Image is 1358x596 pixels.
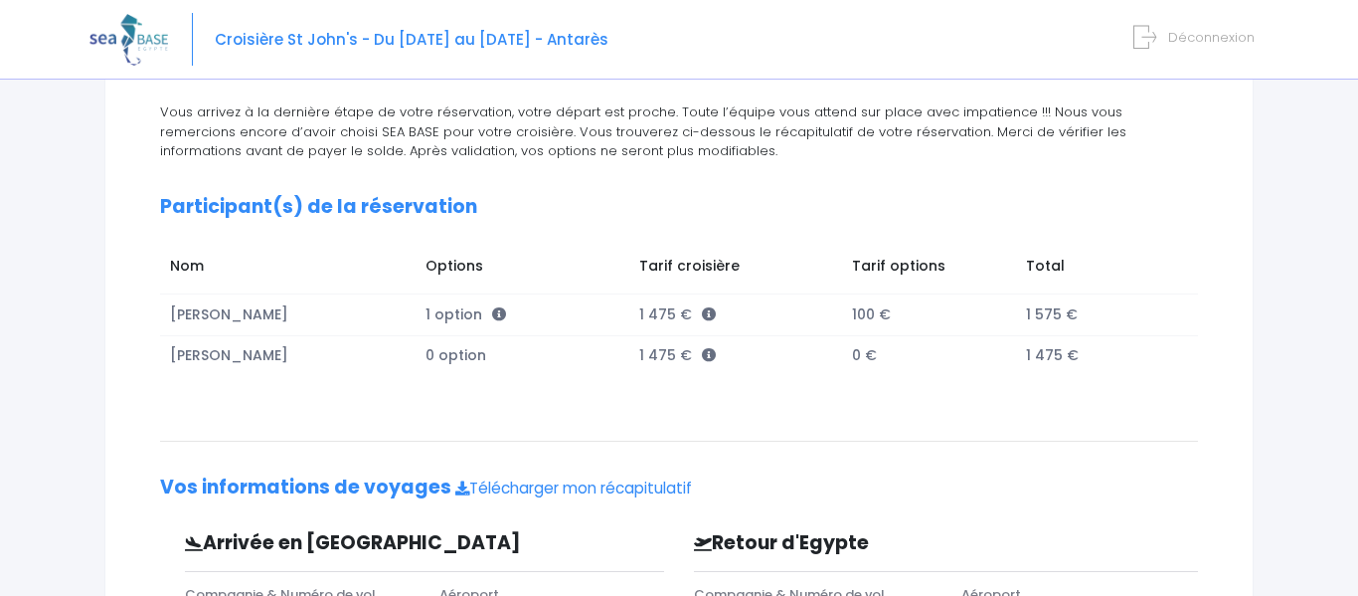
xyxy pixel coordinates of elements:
td: Tarif options [843,246,1016,294]
h3: Arrivée en [GEOGRAPHIC_DATA] [170,532,552,555]
a: Télécharger mon récapitulatif [455,478,692,498]
span: Croisière St John's - Du [DATE] au [DATE] - Antarès [215,29,608,50]
span: 1 option [425,304,506,324]
span: 0 option [425,345,486,365]
td: Nom [160,246,416,294]
span: Vous arrivez à la dernière étape de votre réservation, votre départ est proche. Toute l’équipe vo... [160,102,1126,160]
td: [PERSON_NAME] [160,335,416,376]
h3: Retour d'Egypte [679,532,1080,555]
td: Tarif croisière [629,246,843,294]
td: 1 475 € [629,335,843,376]
td: 1 475 € [1016,335,1179,376]
td: 100 € [843,295,1016,336]
td: [PERSON_NAME] [160,295,416,336]
span: Déconnexion [1168,28,1255,47]
td: Options [416,246,629,294]
td: 1 575 € [1016,295,1179,336]
h2: Participant(s) de la réservation [160,196,1198,219]
h2: Vos informations de voyages [160,477,1198,499]
td: 0 € [843,335,1016,376]
td: Total [1016,246,1179,294]
td: 1 475 € [629,295,843,336]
